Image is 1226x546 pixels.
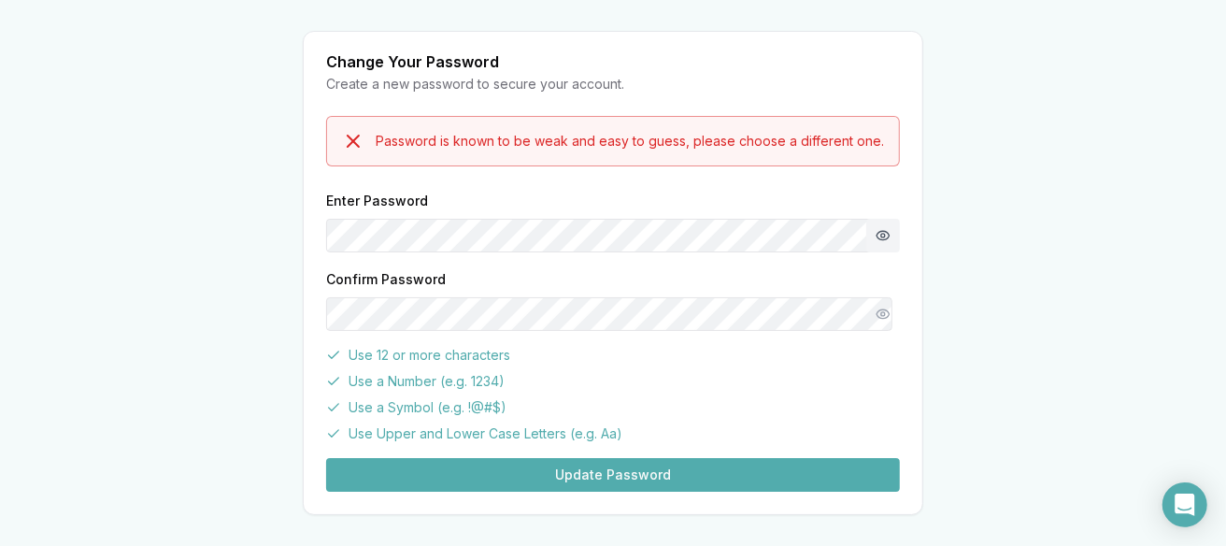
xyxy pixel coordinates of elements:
[326,193,428,208] label: Enter Password
[866,297,900,331] button: Show password
[349,398,506,417] span: Use a Symbol (e.g. !@#$)
[349,424,622,443] span: Use Upper and Lower Case Letters (e.g. Aa)
[326,54,900,69] div: Change Your Password
[326,458,900,492] button: Update Password
[326,75,900,93] div: Create a new password to secure your account.
[866,219,900,252] button: Show password
[349,346,510,365] span: Use 12 or more characters
[1162,482,1207,527] div: Open Intercom Messenger
[326,271,446,287] label: Confirm Password
[349,372,505,391] span: Use a Number (e.g. 1234)
[376,132,884,151] div: Password is known to be weak and easy to guess, please choose a different one.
